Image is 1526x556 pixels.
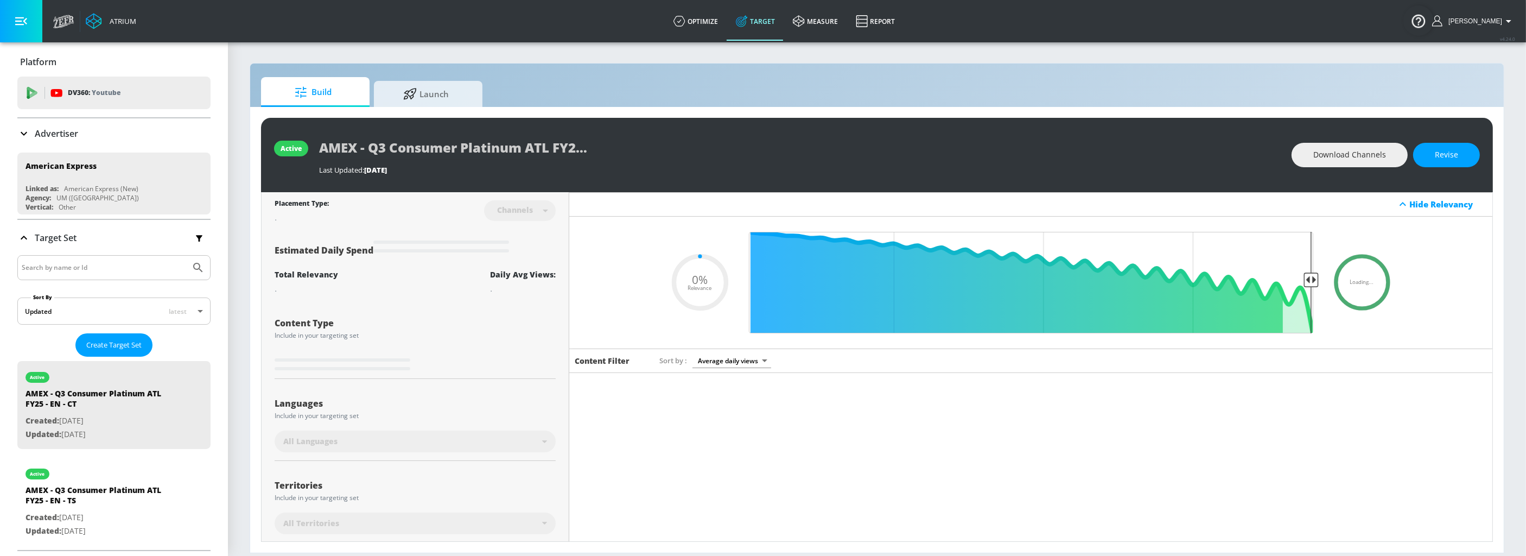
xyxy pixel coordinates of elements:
[17,118,211,149] div: Advertiser
[847,2,904,41] a: Report
[22,261,186,275] input: Search by name or Id
[26,203,53,212] div: Vertical:
[92,87,120,98] p: Youtube
[17,361,211,449] div: activeAMEX - Q3 Consumer Platinum ATL FY25 - EN - CTCreated:[DATE]Updated:[DATE]
[17,47,211,77] div: Platform
[26,485,177,511] div: AMEX - Q3 Consumer Platinum ATL FY25 - EN - TS
[1350,280,1374,285] span: Loading...
[26,511,177,525] p: [DATE]
[64,184,138,193] div: American Express (New)
[26,388,177,414] div: AMEX - Q3 Consumer Platinum ATL FY25 - EN - CT
[275,399,556,408] div: Languages
[17,153,211,214] div: American ExpressLinked as:American Express (New)Agency:UM ([GEOGRAPHIC_DATA])Vertical:Other
[86,339,142,351] span: Create Target Set
[1432,15,1515,28] button: [PERSON_NAME]
[665,2,727,41] a: optimize
[17,458,211,546] div: activeAMEX - Q3 Consumer Platinum ATL FY25 - EN - TSCreated:[DATE]Updated:[DATE]
[364,165,387,175] span: [DATE]
[26,414,177,428] p: [DATE]
[1403,5,1434,36] button: Open Resource Center
[275,481,556,490] div: Territories
[275,232,556,256] div: Estimated Daily Spend
[26,525,177,538] p: [DATE]
[35,232,77,244] p: Target Set
[31,294,54,301] label: Sort By
[25,307,52,316] div: Updated
[26,512,59,522] span: Created:
[30,375,45,380] div: active
[727,2,784,41] a: Target
[275,495,556,501] div: Include in your targeting set
[688,286,712,291] span: Relevance
[275,244,373,256] span: Estimated Daily Spend
[281,144,302,153] div: active
[692,274,708,286] span: 0%
[26,428,177,441] p: [DATE]
[659,356,687,365] span: Sort by
[275,431,556,452] div: All Languages
[1444,17,1502,25] span: login as: andersson.ceron@zefr.com
[26,526,61,536] span: Updated:
[275,413,556,419] div: Include in your targeting set
[17,255,211,550] div: Target Set
[20,56,56,68] p: Platform
[1435,148,1458,162] span: Revise
[17,77,211,109] div: DV360: Youtube
[275,332,556,339] div: Include in your targeting set
[26,161,97,171] div: American Express
[35,128,78,140] p: Advertiser
[283,518,339,529] span: All Territories
[275,269,338,280] div: Total Relevancy
[275,319,556,327] div: Content Type
[283,436,338,447] span: All Languages
[68,87,120,99] p: DV360:
[59,203,76,212] div: Other
[272,79,354,105] span: Build
[105,16,136,26] div: Atrium
[569,192,1492,217] div: Hide Relevancy
[743,232,1319,333] input: Final Threshold
[1409,199,1486,210] div: Hide Relevancy
[575,356,630,366] h6: Content Filter
[26,429,61,439] span: Updated:
[169,307,187,316] span: latest
[1500,36,1515,42] span: v 4.24.0
[319,165,1281,175] div: Last Updated:
[75,333,152,357] button: Create Target Set
[385,81,467,107] span: Launch
[17,220,211,256] div: Target Set
[492,205,538,214] div: Channels
[490,269,556,280] div: Daily Avg Views:
[26,184,59,193] div: Linked as:
[30,471,45,477] div: active
[17,357,211,550] nav: list of Target Set
[1313,148,1386,162] span: Download Channels
[1292,143,1408,167] button: Download Channels
[1413,143,1480,167] button: Revise
[86,13,136,29] a: Atrium
[275,513,556,534] div: All Territories
[692,353,771,368] div: Average daily views
[784,2,847,41] a: measure
[26,415,59,426] span: Created:
[275,199,329,210] div: Placement Type:
[26,193,51,203] div: Agency:
[56,193,139,203] div: UM ([GEOGRAPHIC_DATA])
